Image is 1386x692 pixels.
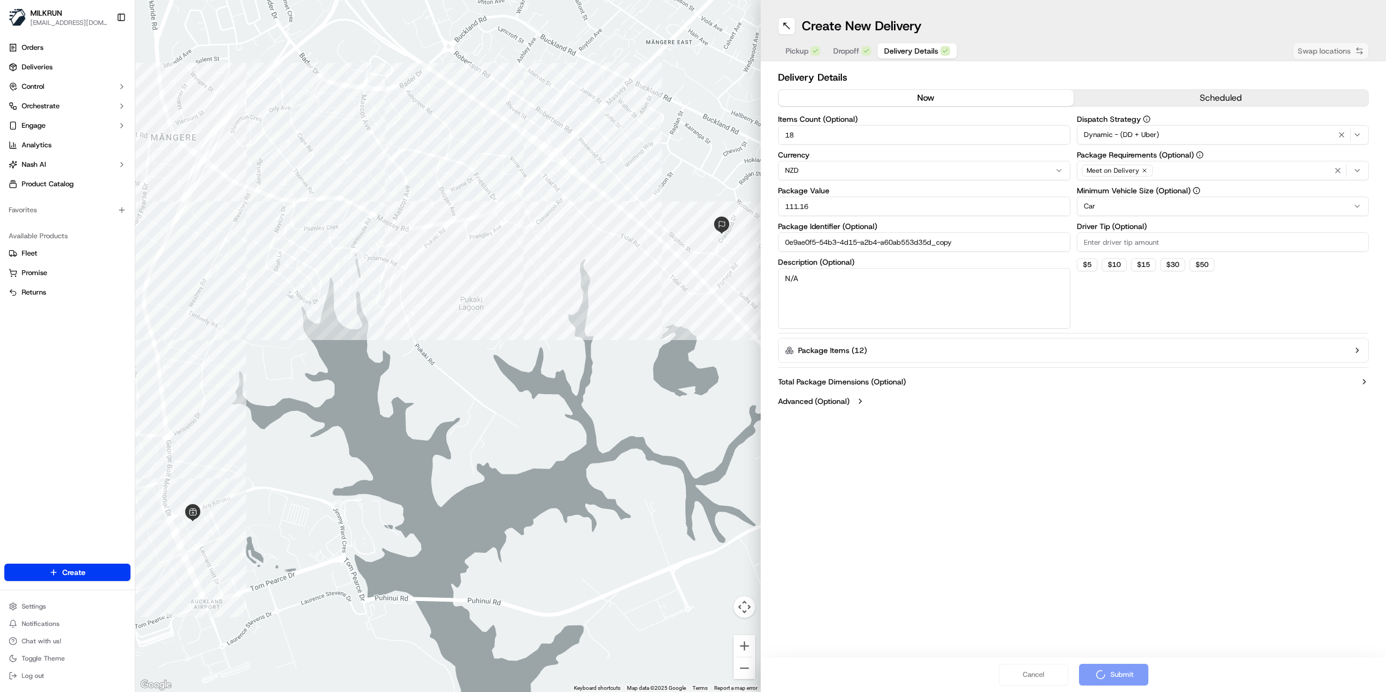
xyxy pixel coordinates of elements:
span: Settings [22,602,46,611]
button: Map camera controls [734,596,755,618]
label: Description (Optional) [778,258,1070,266]
span: Log out [22,671,44,680]
input: Enter package value [778,197,1070,216]
span: Create [62,567,86,578]
button: Orchestrate [4,97,130,115]
label: Total Package Dimensions (Optional) [778,376,906,387]
a: Open this area in Google Maps (opens a new window) [138,678,174,692]
label: Advanced (Optional) [778,396,849,407]
span: Fleet [22,249,37,258]
img: Google [138,678,174,692]
label: Driver Tip (Optional) [1077,223,1369,230]
button: Promise [4,264,130,282]
label: Package Identifier (Optional) [778,223,1070,230]
button: Settings [4,599,130,614]
button: Keyboard shortcuts [574,684,620,692]
button: Fleet [4,245,130,262]
button: Advanced (Optional) [778,396,1369,407]
input: Enter package identifier [778,232,1070,252]
span: Product Catalog [22,179,74,189]
button: Control [4,78,130,95]
span: Engage [22,121,45,130]
h1: Create New Delivery [802,17,921,35]
a: Product Catalog [4,175,130,193]
button: Chat with us! [4,634,130,649]
div: Available Products [4,227,130,245]
button: $30 [1160,258,1185,271]
button: Engage [4,117,130,134]
span: Delivery Details [884,45,938,56]
div: Favorites [4,201,130,219]
button: Returns [4,284,130,301]
span: Orders [22,43,43,53]
button: MILKRUNMILKRUN[EMAIL_ADDRESS][DOMAIN_NAME] [4,4,112,30]
button: Minimum Vehicle Size (Optional) [1193,187,1200,194]
button: Zoom out [734,657,755,679]
button: scheduled [1074,90,1369,106]
button: Dispatch Strategy [1143,115,1150,123]
span: Nash AI [22,160,46,169]
a: Terms (opens in new tab) [692,685,708,691]
span: Notifications [22,619,60,628]
span: Orchestrate [22,101,60,111]
button: Zoom in [734,635,755,657]
button: now [779,90,1074,106]
span: Toggle Theme [22,654,65,663]
span: Chat with us! [22,637,61,645]
button: $10 [1102,258,1127,271]
button: Package Items (12) [778,338,1369,363]
button: Nash AI [4,156,130,173]
button: Toggle Theme [4,651,130,666]
span: Pickup [786,45,808,56]
label: Package Value [778,187,1070,194]
label: Package Items ( 12 ) [798,345,867,356]
img: MILKRUN [9,9,26,26]
span: Returns [22,288,46,297]
a: Returns [9,288,126,297]
button: MILKRUN [30,8,62,18]
button: $50 [1189,258,1214,271]
textarea: N/A [778,268,1070,329]
h2: Delivery Details [778,70,1369,85]
a: Analytics [4,136,130,154]
button: Total Package Dimensions (Optional) [778,376,1369,387]
button: Dynamic - (DD + Uber) [1077,125,1369,145]
span: Analytics [22,140,51,150]
button: $15 [1131,258,1156,271]
button: Package Requirements (Optional) [1196,151,1204,159]
button: [EMAIL_ADDRESS][DOMAIN_NAME] [30,18,108,27]
span: Promise [22,268,47,278]
label: Package Requirements (Optional) [1077,151,1369,159]
a: Orders [4,39,130,56]
span: Deliveries [22,62,53,72]
span: Control [22,82,44,92]
a: Deliveries [4,58,130,76]
button: Log out [4,668,130,683]
input: Enter driver tip amount [1077,232,1369,252]
a: Fleet [9,249,126,258]
a: Report a map error [714,685,757,691]
label: Currency [778,151,1070,159]
a: Promise [9,268,126,278]
button: Notifications [4,616,130,631]
input: Enter number of items [778,125,1070,145]
span: Dynamic - (DD + Uber) [1084,130,1159,140]
label: Minimum Vehicle Size (Optional) [1077,187,1369,194]
span: Map data ©2025 Google [627,685,686,691]
span: Meet on Delivery [1087,166,1139,175]
button: Meet on Delivery [1077,161,1369,180]
label: Items Count (Optional) [778,115,1070,123]
label: Dispatch Strategy [1077,115,1369,123]
button: $5 [1077,258,1097,271]
span: Dropoff [833,45,859,56]
button: Create [4,564,130,581]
